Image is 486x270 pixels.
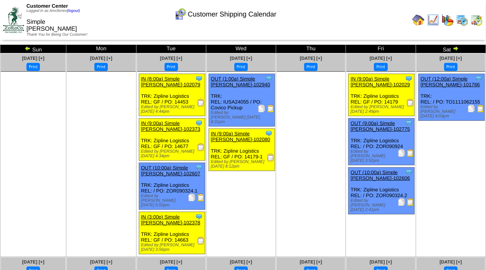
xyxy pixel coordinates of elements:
[416,45,486,53] td: Sat
[475,75,483,82] img: Tooltip
[197,143,205,151] img: Receiving Document
[234,63,248,71] button: Print
[440,56,462,61] a: [DATE] [+]
[3,7,24,33] img: ZoRoCo_Logo(Green%26Foil)%20jpg.webp
[351,170,410,181] a: OUT (10:00a) Simple [PERSON_NAME]-102606
[141,76,201,87] a: IN (8:00a) Simple [PERSON_NAME]-102079
[453,45,459,51] img: arrowright.gif
[160,259,182,265] a: [DATE] [+]
[136,45,206,53] td: Tue
[265,130,273,137] img: Tooltip
[90,56,112,61] a: [DATE] [+]
[258,105,265,112] img: Packing Slip
[267,105,275,112] img: Bill of Lading
[351,76,410,87] a: IN (9:00a) Simple [PERSON_NAME]-102029
[351,149,414,163] div: Edited by [PERSON_NAME] [DATE] 3:52pm
[25,45,31,51] img: arrowleft.gif
[211,131,270,142] a: IN (9:00a) Simple [PERSON_NAME]-102080
[26,19,77,32] span: Simple [PERSON_NAME]
[230,56,252,61] a: [DATE] [+]
[174,8,186,20] img: calendarcustomer.gif
[267,154,275,161] img: Receiving Document
[468,105,475,112] img: Packing Slip
[139,163,205,210] div: TRK: Zipline Logistics REL: / PO: ZOR090324.1
[94,63,108,71] button: Print
[374,63,387,71] button: Print
[197,194,205,201] img: Bill of Lading
[349,74,415,116] div: TRK: Zipline Logistics REL: GF / PO: 14179
[405,168,413,176] img: Tooltip
[139,119,205,161] div: TRK: Zipline Logistics REL: GF / PO: 14677
[206,45,276,53] td: Wed
[139,74,205,116] div: TRK: Zipline Logistics REL: GF / PO: 14453
[165,63,178,71] button: Print
[407,198,414,206] img: Bill of Lading
[405,75,413,82] img: Tooltip
[211,110,275,124] div: Edited by [PERSON_NAME] [DATE] 8:31pm
[209,129,275,171] div: TRK: Zipline Logistics REL: GF / PO: 14179-1
[22,56,44,61] a: [DATE] [+]
[346,45,416,53] td: Fri
[26,33,87,37] span: Thank You for Being Our Customer!
[370,56,392,61] a: [DATE] [+]
[195,164,203,171] img: Tooltip
[141,120,201,132] a: IN (9:00a) Simple [PERSON_NAME]-102373
[412,14,425,26] img: home.gif
[141,149,205,158] div: Edited by [PERSON_NAME] [DATE] 4:34pm
[160,56,182,61] a: [DATE] [+]
[22,259,44,265] a: [DATE] [+]
[477,105,484,112] img: Bill of Lading
[230,259,252,265] a: [DATE] [+]
[211,160,275,169] div: Edited by [PERSON_NAME] [DATE] 8:12pm
[349,119,415,165] div: TRK: Zipline Logistics REL: / PO: ZOR090924
[398,149,405,157] img: Packing Slip
[265,75,273,82] img: Tooltip
[456,14,468,26] img: calendarprod.gif
[209,74,275,127] div: TRK: REL: IUSA24055 / PO: Covico Pickup
[276,45,346,53] td: Thu
[197,99,205,107] img: Receiving Document
[444,63,458,71] button: Print
[407,149,414,157] img: Bill of Lading
[141,214,201,226] a: IN (3:00p) Simple [PERSON_NAME]-102378
[442,14,454,26] img: graph.gif
[349,168,415,214] div: TRK: Zipline Logistics REL: / PO: ZOR090324.2
[370,259,392,265] a: [DATE] [+]
[427,14,439,26] img: line_graph.gif
[141,105,205,114] div: Edited by [PERSON_NAME] [DATE] 4:44pm
[421,105,484,119] div: Edited by [PERSON_NAME] [DATE] 4:03pm
[188,194,196,201] img: Packing Slip
[351,198,414,212] div: Edited by [PERSON_NAME] [DATE] 2:41pm
[351,120,410,132] a: OUT (9:00a) Simple [PERSON_NAME]-102775
[407,99,414,107] img: Receiving Document
[188,10,277,18] span: Customer Shipping Calendar
[90,259,112,265] a: [DATE] [+]
[300,259,322,265] a: [DATE] [+]
[26,9,80,13] span: Logged in as Amcferren
[304,63,318,71] button: Print
[195,75,203,82] img: Tooltip
[398,198,405,206] img: Packing Slip
[197,237,205,245] img: Receiving Document
[141,194,205,207] div: Edited by [PERSON_NAME] [DATE] 5:53pm
[351,105,414,114] div: Edited by [PERSON_NAME] [DATE] 2:49pm
[300,56,322,61] a: [DATE] [+]
[0,45,66,53] td: Sun
[195,119,203,127] img: Tooltip
[440,259,462,265] a: [DATE] [+]
[421,76,480,87] a: OUT (12:00a) Simple [PERSON_NAME]-101766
